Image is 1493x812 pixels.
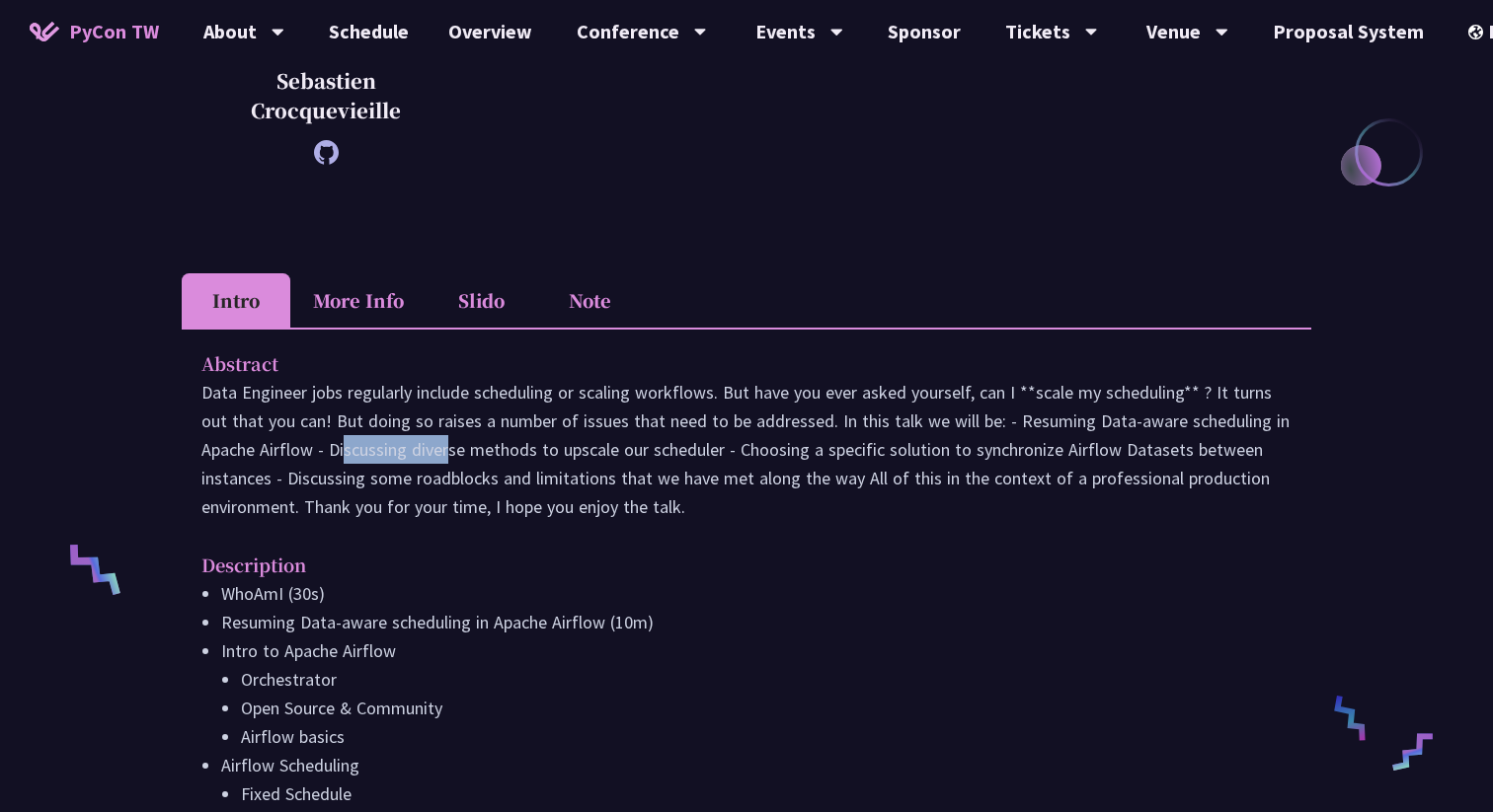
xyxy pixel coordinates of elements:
p: Description [201,551,1252,579]
li: Airflow basics [241,722,1292,751]
li: More Info [290,273,427,328]
li: Slido [427,273,535,328]
li: Note [535,273,644,328]
p: Abstract [201,349,1252,378]
p: Sebastien Crocquevieille [231,66,422,125]
li: Open Source & Community [241,694,1292,722]
p: Data Engineer jobs regularly include scheduling or scaling workflows. But have you ever asked you... [201,378,1292,521]
a: PyCon TW [10,7,179,56]
img: Home icon of PyCon TW 2025 [30,22,59,41]
li: Orchestrator [241,665,1292,694]
li: WhoAmI (30s) [221,579,1292,608]
li: Resuming Data-aware scheduling in Apache Airflow (10m) [221,608,1292,636]
img: Locale Icon [1468,25,1488,39]
span: PyCon TW [69,17,159,46]
li: Intro [182,273,290,328]
li: Intro to Apache Airflow [221,636,1292,751]
li: Fixed Schedule [241,779,1292,808]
